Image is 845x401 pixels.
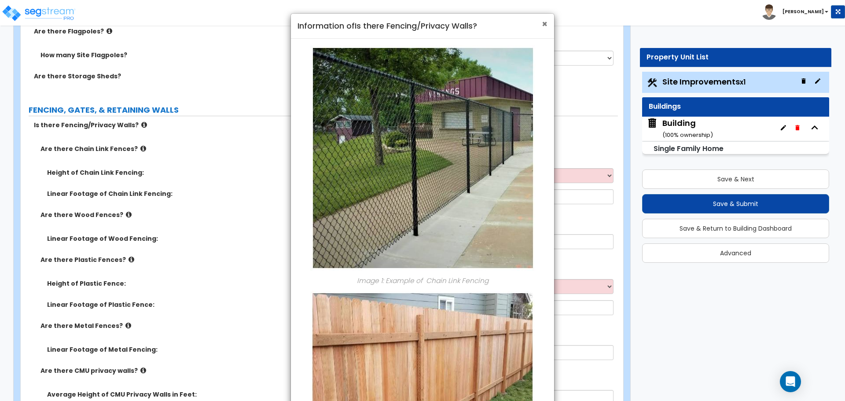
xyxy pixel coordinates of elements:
[310,45,535,271] img: 23.JPG
[780,371,801,392] div: Open Intercom Messenger
[542,19,547,29] button: Close
[357,276,489,285] em: Image 1: Example of Chain Link Fencing
[298,20,547,32] h4: Information of Is there Fencing/Privacy Walls?
[542,18,547,30] span: ×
